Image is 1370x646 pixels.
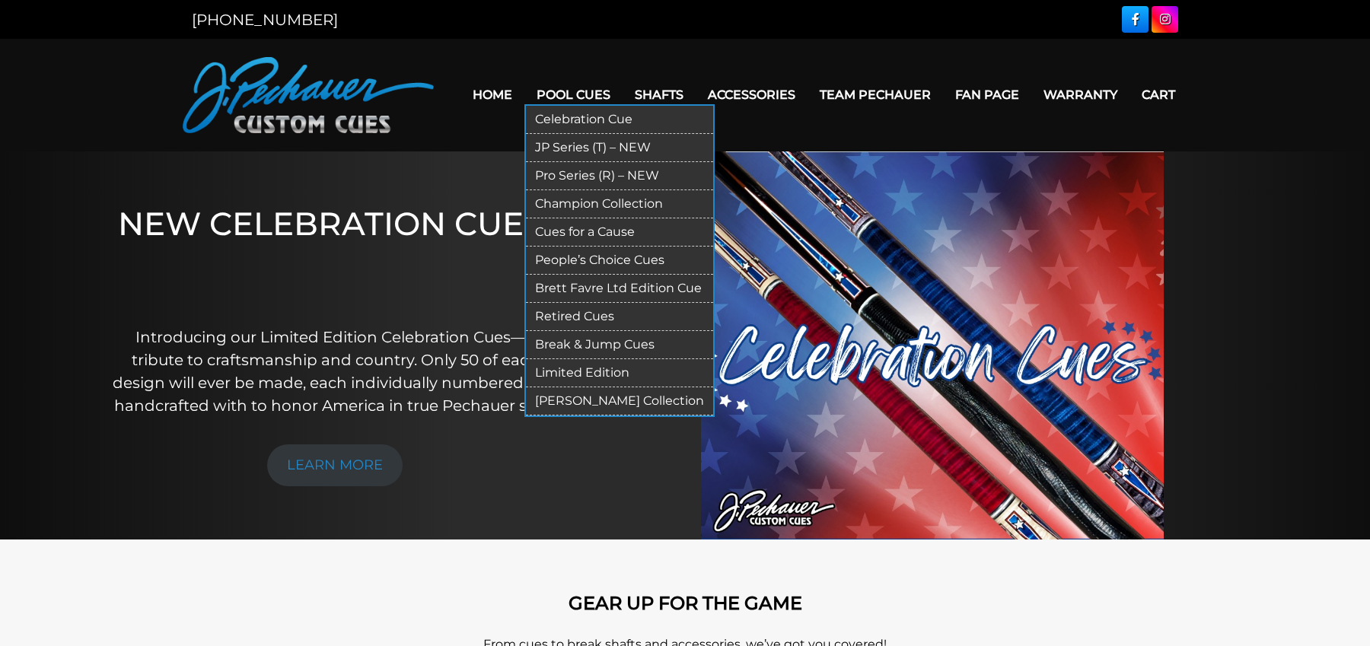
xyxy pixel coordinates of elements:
[943,75,1031,114] a: Fan Page
[623,75,696,114] a: Shafts
[526,162,713,190] a: Pro Series (R) – NEW
[526,106,713,134] a: Celebration Cue
[696,75,808,114] a: Accessories
[808,75,943,114] a: Team Pechauer
[526,218,713,247] a: Cues for a Cause
[524,75,623,114] a: Pool Cues
[192,11,338,29] a: [PHONE_NUMBER]
[267,444,403,486] a: LEARN MORE
[569,592,802,614] strong: GEAR UP FOR THE GAME
[1129,75,1187,114] a: Cart
[526,387,713,415] a: [PERSON_NAME] Collection
[526,303,713,331] a: Retired Cues
[526,331,713,359] a: Break & Jump Cues
[183,57,434,133] img: Pechauer Custom Cues
[110,205,559,304] h1: NEW CELEBRATION CUES!
[460,75,524,114] a: Home
[526,247,713,275] a: People’s Choice Cues
[110,326,559,417] p: Introducing our Limited Edition Celebration Cues—a tribute to craftsmanship and country. Only 50 ...
[526,134,713,162] a: JP Series (T) – NEW
[526,190,713,218] a: Champion Collection
[1031,75,1129,114] a: Warranty
[526,275,713,303] a: Brett Favre Ltd Edition Cue
[526,359,713,387] a: Limited Edition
